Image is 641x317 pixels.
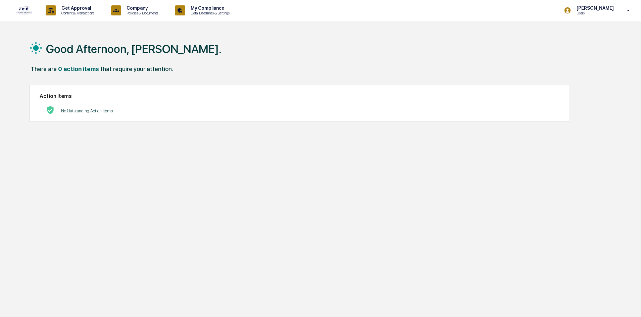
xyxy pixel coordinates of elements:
p: [PERSON_NAME] [571,5,617,11]
p: Get Approval [56,5,98,11]
p: Company [121,5,161,11]
div: that require your attention. [100,65,173,72]
img: logo [16,6,32,15]
img: No Actions logo [46,106,54,114]
p: Content & Transactions [56,11,98,15]
h2: Action Items [40,93,559,99]
p: My Compliance [185,5,233,11]
p: No Outstanding Action Items [61,108,113,113]
p: Users [571,11,617,15]
p: Data, Deadlines & Settings [185,11,233,15]
p: Policies & Documents [121,11,161,15]
div: There are [31,65,57,72]
div: 0 action items [58,65,99,72]
h1: Good Afternoon, [PERSON_NAME]. [46,42,221,56]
